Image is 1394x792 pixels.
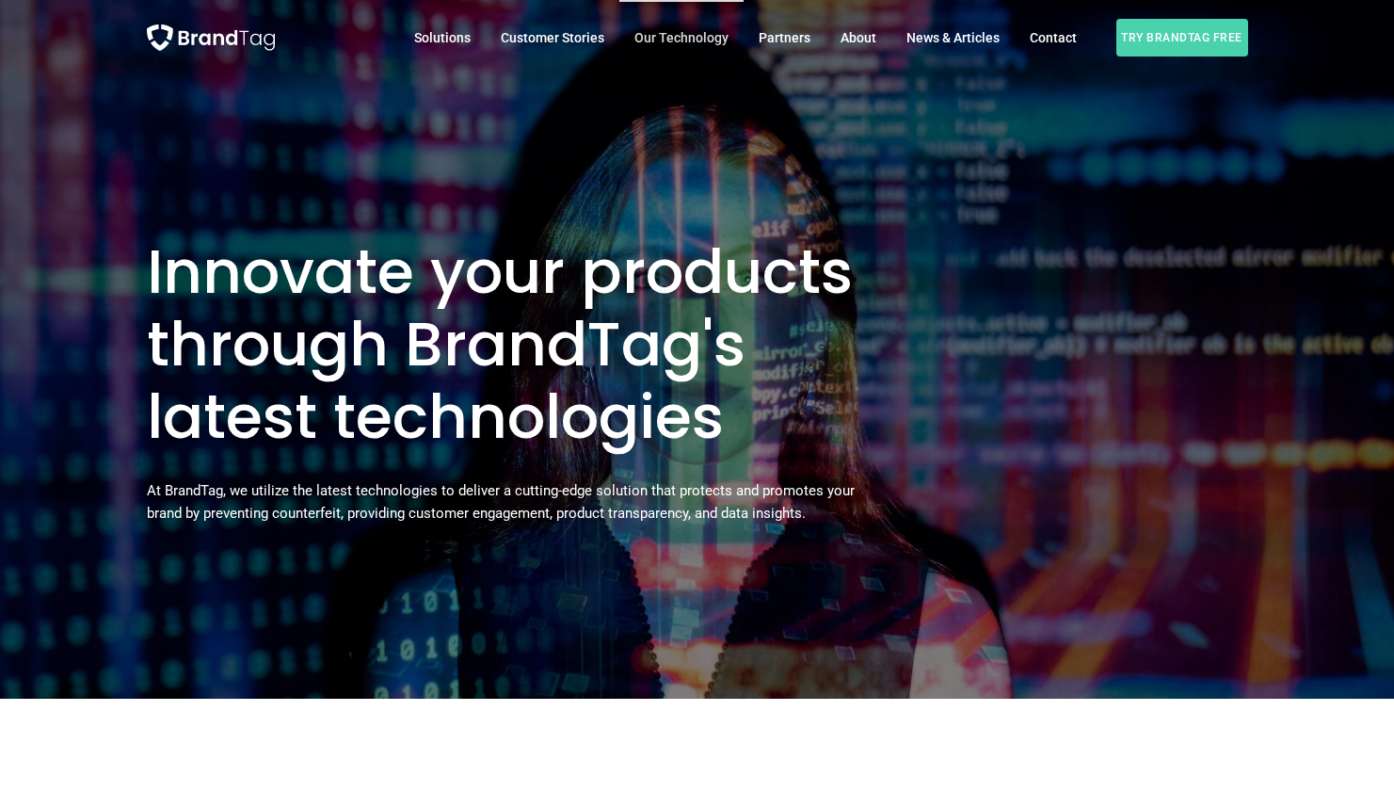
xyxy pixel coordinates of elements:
span: Solutions [414,30,471,45]
span: Customer Stories [501,30,604,45]
span: Our Technology [634,30,729,45]
img: BrandTag [147,24,275,51]
span: News & Articles [906,30,1000,45]
h1: Innovate your products through BrandTag's latest technologies [147,235,872,453]
span: About [841,30,876,45]
span: Partners [759,30,810,45]
span: Try BrandTag free [1116,19,1248,57]
span: Contact [1030,30,1077,45]
span: At BrandTag, we utilize the latest technologies to deliver a cutting-edge solution that protects ... [147,482,855,522]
